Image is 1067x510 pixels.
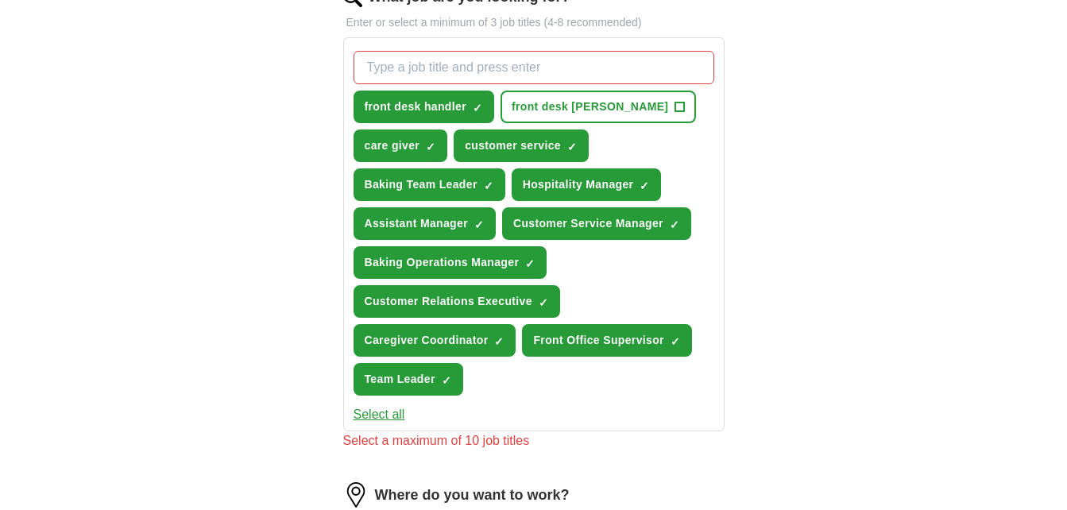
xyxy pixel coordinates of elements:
button: front desk [PERSON_NAME] [501,91,696,123]
span: front desk [PERSON_NAME] [512,99,668,115]
button: Team Leader✓ [354,363,463,396]
button: Front Office Supervisor✓ [522,324,691,357]
span: ✓ [525,257,535,270]
span: ✓ [442,374,451,387]
span: ✓ [539,296,548,309]
span: Hospitality Manager [523,176,634,193]
span: ✓ [426,141,435,153]
span: ✓ [473,102,482,114]
span: Team Leader [365,371,435,388]
label: Where do you want to work? [375,485,570,506]
span: Baking Operations Manager [365,254,520,271]
button: Customer Relations Executive✓ [354,285,560,318]
span: Front Office Supervisor [533,332,663,349]
button: Baking Operations Manager✓ [354,246,547,279]
button: Caregiver Coordinator✓ [354,324,516,357]
span: Customer Service Manager [513,215,663,232]
span: Caregiver Coordinator [365,332,489,349]
button: Assistant Manager✓ [354,207,496,240]
span: ✓ [640,180,649,192]
button: customer service✓ [454,129,589,162]
span: ✓ [484,180,493,192]
span: Customer Relations Executive [365,293,532,310]
button: care giver✓ [354,129,448,162]
input: Type a job title and press enter [354,51,714,84]
span: Assistant Manager [365,215,468,232]
button: Select all [354,405,405,424]
span: ✓ [474,218,484,231]
p: Enter or select a minimum of 3 job titles (4-8 recommended) [343,14,725,31]
div: Select a maximum of 10 job titles [343,431,725,450]
span: front desk handler [365,99,466,115]
button: Baking Team Leader✓ [354,168,505,201]
span: ✓ [671,335,680,348]
span: Baking Team Leader [365,176,477,193]
button: Hospitality Manager✓ [512,168,662,201]
span: customer service [465,137,561,154]
span: ✓ [670,218,679,231]
button: Customer Service Manager✓ [502,207,691,240]
button: front desk handler✓ [354,91,494,123]
img: location.png [343,482,369,508]
span: care giver [365,137,420,154]
span: ✓ [567,141,577,153]
span: ✓ [494,335,504,348]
